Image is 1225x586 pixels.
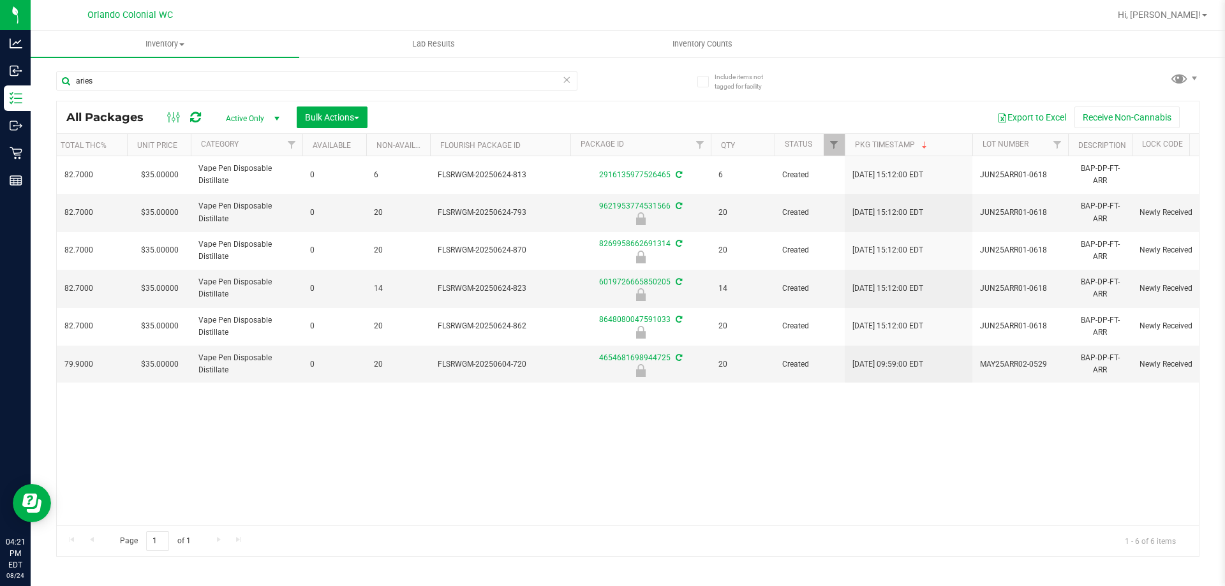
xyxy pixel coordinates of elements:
[137,141,177,150] a: Unit Price
[1076,161,1124,188] div: BAP-DP-FT-ARR
[852,207,923,219] span: [DATE] 15:12:00 EDT
[109,531,201,551] span: Page of 1
[305,112,359,122] span: Bulk Actions
[58,317,100,335] span: 82.7000
[852,282,923,295] span: [DATE] 15:12:00 EDT
[718,320,767,332] span: 20
[980,358,1060,370] span: MAY25ARR02-0529
[718,282,767,295] span: 14
[599,170,671,179] a: 2916135977526465
[374,244,422,256] span: 20
[718,358,767,370] span: 20
[674,170,682,179] span: Sync from Compliance System
[1076,275,1124,302] div: BAP-DP-FT-ARR
[655,38,750,50] span: Inventory Counts
[6,536,25,571] p: 04:21 PM EDT
[824,134,845,156] a: Filter
[562,71,571,88] span: Clear
[374,358,422,370] span: 20
[581,140,624,149] a: Package ID
[10,37,22,50] inline-svg: Analytics
[718,169,767,181] span: 6
[198,314,295,339] span: Vape Pen Disposable Distillate
[852,358,923,370] span: [DATE] 09:59:00 EDT
[10,147,22,159] inline-svg: Retail
[438,320,563,332] span: FLSRWGM-20250624-862
[198,352,295,376] span: Vape Pen Disposable Distillate
[674,315,682,324] span: Sync from Compliance System
[310,282,359,295] span: 0
[782,282,837,295] span: Created
[980,320,1060,332] span: JUN25ARR01-0618
[1140,358,1220,370] span: Newly Received
[135,279,185,298] span: $35.00000
[6,571,25,580] p: 08/24
[785,140,812,149] a: Status
[1076,351,1124,377] div: BAP-DP-FT-ARR
[568,288,713,301] div: Newly Received
[1074,106,1180,128] button: Receive Non-Cannabis
[599,239,671,248] a: 8269958662691314
[782,169,837,181] span: Created
[10,64,22,77] inline-svg: Inbound
[568,31,836,57] a: Inventory Counts
[980,282,1060,295] span: JUN25ARR01-0618
[13,484,51,522] iframe: Resource center
[135,166,185,184] span: $35.00000
[568,326,713,339] div: Newly Received
[1140,282,1220,295] span: Newly Received
[1076,313,1124,340] div: BAP-DP-FT-ARR
[135,203,185,222] span: $35.00000
[568,212,713,225] div: Newly Received
[599,315,671,324] a: 8648080047591033
[146,531,169,551] input: 1
[58,166,100,184] span: 82.7000
[1142,140,1183,149] a: Lock Code
[198,163,295,187] span: Vape Pen Disposable Distillate
[198,200,295,224] span: Vape Pen Disposable Distillate
[438,358,563,370] span: FLSRWGM-20250604-720
[674,239,682,248] span: Sync from Compliance System
[31,31,299,57] a: Inventory
[310,244,359,256] span: 0
[310,358,359,370] span: 0
[1115,531,1186,550] span: 1 - 6 of 6 items
[782,358,837,370] span: Created
[674,201,682,210] span: Sync from Compliance System
[1076,237,1124,264] div: BAP-DP-FT-ARR
[374,207,422,219] span: 20
[58,355,100,374] span: 79.9000
[281,134,302,156] a: Filter
[135,355,185,374] span: $35.00000
[58,241,100,260] span: 82.7000
[852,320,923,332] span: [DATE] 15:12:00 EDT
[1076,199,1124,226] div: BAP-DP-FT-ARR
[310,320,359,332] span: 0
[980,244,1060,256] span: JUN25ARR01-0618
[66,110,156,124] span: All Packages
[374,282,422,295] span: 14
[310,169,359,181] span: 0
[718,244,767,256] span: 20
[31,38,299,50] span: Inventory
[855,140,930,149] a: Pkg Timestamp
[198,276,295,300] span: Vape Pen Disposable Distillate
[674,353,682,362] span: Sync from Compliance System
[198,238,295,263] span: Vape Pen Disposable Distillate
[374,169,422,181] span: 6
[715,72,778,91] span: Include items not tagged for facility
[374,320,422,332] span: 20
[782,207,837,219] span: Created
[201,140,239,149] a: Category
[376,141,433,150] a: Non-Available
[135,317,185,335] span: $35.00000
[1078,141,1126,150] a: Description
[10,174,22,187] inline-svg: Reports
[10,92,22,105] inline-svg: Inventory
[440,141,521,150] a: Flourish Package ID
[56,71,577,91] input: Search Package ID, Item Name, SKU, Lot or Part Number...
[1118,10,1201,20] span: Hi, [PERSON_NAME]!
[438,207,563,219] span: FLSRWGM-20250624-793
[135,241,185,260] span: $35.00000
[438,244,563,256] span: FLSRWGM-20250624-870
